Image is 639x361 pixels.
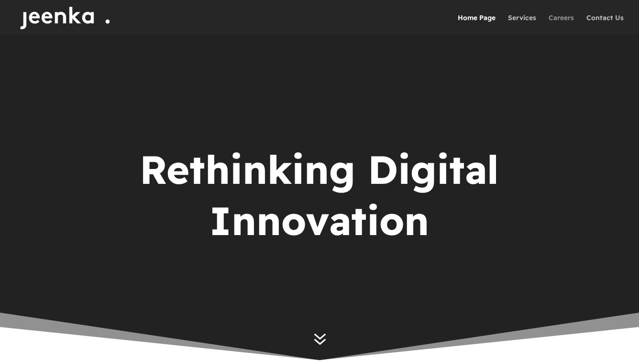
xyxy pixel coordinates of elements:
[458,14,496,35] a: Home Page
[586,14,624,35] a: Contact Us
[508,14,536,35] a: Services
[308,327,331,350] span: 7
[549,14,574,35] a: Careers
[133,144,506,251] h1: Rethinking Digital Innovation
[308,327,331,351] a: 7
